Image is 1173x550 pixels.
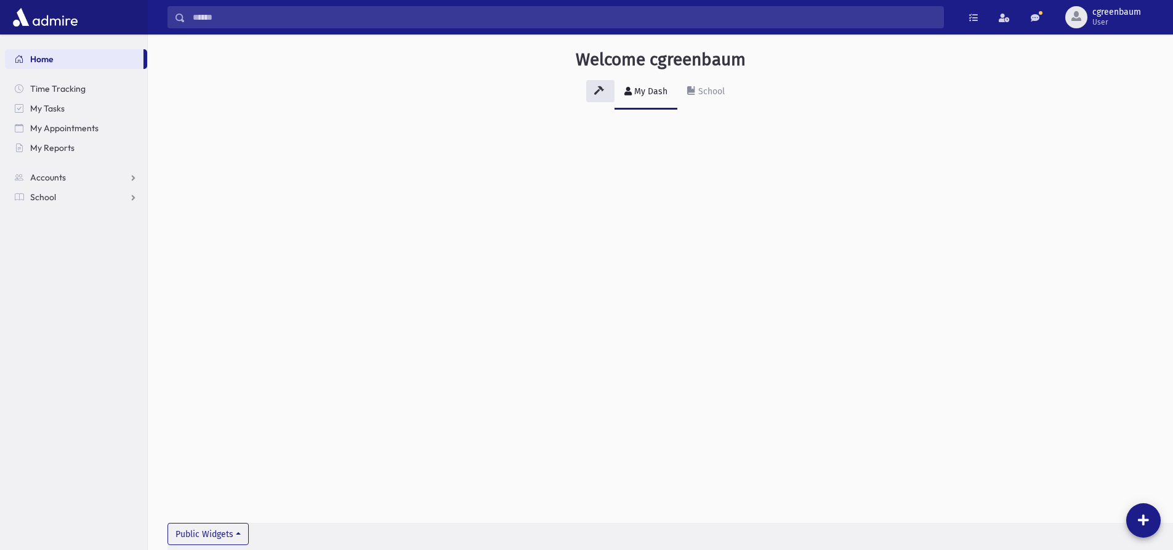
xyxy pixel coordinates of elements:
button: Public Widgets [167,523,249,545]
span: cgreenbaum [1092,7,1141,17]
span: Time Tracking [30,83,86,94]
span: School [30,192,56,203]
div: My Dash [632,86,667,97]
span: Home [30,54,54,65]
a: School [5,187,147,207]
span: User [1092,17,1141,27]
a: Accounts [5,168,147,187]
span: Accounts [30,172,66,183]
a: My Appointments [5,118,147,138]
span: My Tasks [30,103,65,114]
span: My Reports [30,142,75,153]
a: Time Tracking [5,79,147,99]
img: AdmirePro [10,5,81,30]
div: School [696,86,725,97]
a: School [677,75,735,110]
span: My Appointments [30,123,99,134]
a: My Reports [5,138,147,158]
input: Search [185,6,943,28]
h3: Welcome cgreenbaum [576,49,746,70]
a: Home [5,49,143,69]
a: My Dash [615,75,677,110]
a: My Tasks [5,99,147,118]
